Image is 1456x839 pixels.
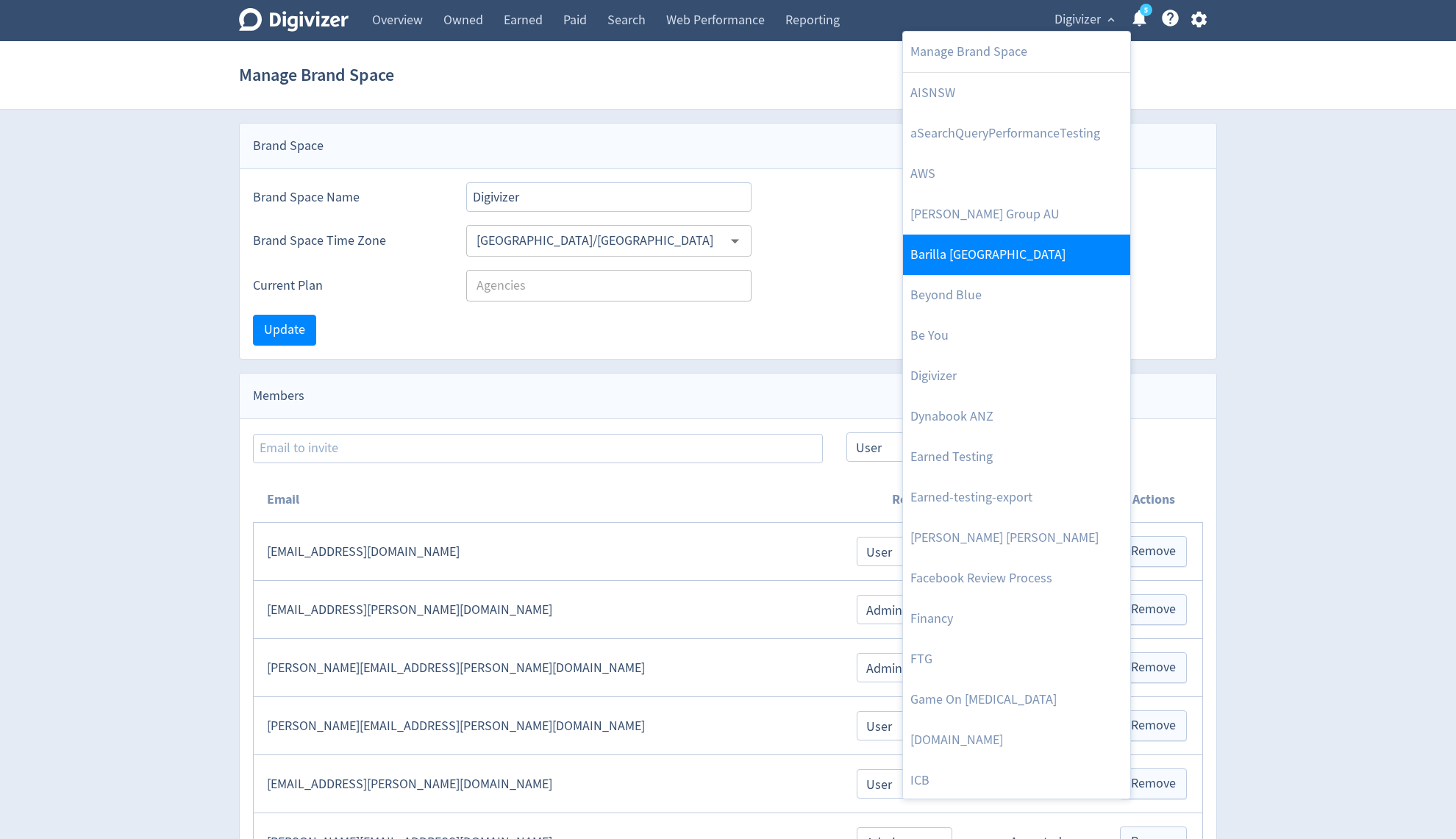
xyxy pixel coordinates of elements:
a: [PERSON_NAME] Group AU [903,194,1130,235]
a: Earned-testing-export [903,477,1130,518]
a: Game On [MEDICAL_DATA] [903,679,1130,720]
a: Manage Brand Space [903,32,1130,72]
a: Dynabook ANZ [903,396,1130,437]
a: [PERSON_NAME] [PERSON_NAME] [903,518,1130,558]
a: FTG [903,639,1130,679]
a: AISNSW [903,73,1130,113]
a: Be You [903,315,1130,356]
a: Barilla [GEOGRAPHIC_DATA] [903,235,1130,275]
a: Financy [903,599,1130,639]
a: ICB [903,760,1130,801]
a: Facebook Review Process [903,558,1130,599]
a: AWS [903,154,1130,194]
a: Earned Testing [903,437,1130,477]
a: [DOMAIN_NAME] [903,720,1130,760]
a: aSearchQueryPerformanceTesting [903,113,1130,154]
a: Digivizer [903,356,1130,396]
a: Beyond Blue [903,275,1130,315]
